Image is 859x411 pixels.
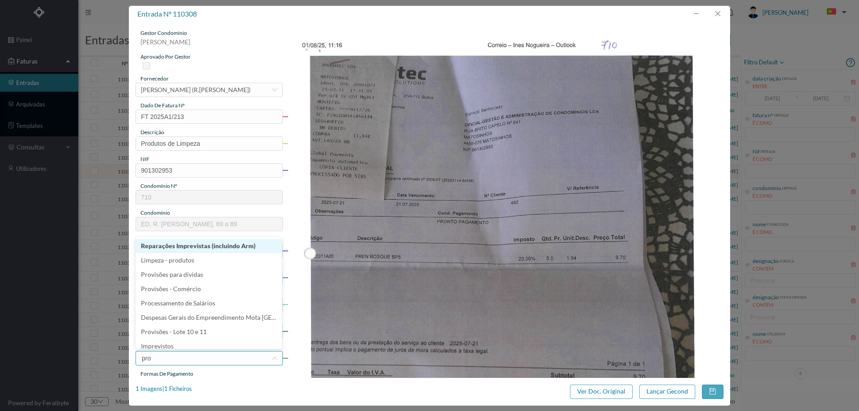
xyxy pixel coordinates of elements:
span: data de vencimento [140,236,188,243]
li: Provisões - Comércio [136,282,282,296]
span: fornecedor [140,75,169,82]
i: icon: down [272,87,277,93]
i: icon: down [272,356,277,361]
li: Processamento de Salários [136,296,282,310]
div: [PERSON_NAME] [136,37,283,53]
li: Despesas Gerais do Empreendimento Mota [GEOGRAPHIC_DATA] [136,310,282,325]
button: Ver Doc. Original [570,385,633,399]
span: aprovado por gestor [140,53,191,60]
span: descrição [140,129,164,136]
span: entrada nº 110308 [137,9,197,18]
button: Lançar Gecond [639,385,695,399]
span: gestor condomínio [140,30,187,36]
li: Reparações Imprevistas (incluindo Arm) [136,239,282,253]
div: 1 Imagens | 1 Ficheiros [136,385,192,394]
li: Limpeza - produtos [136,253,282,267]
span: rubrica [140,343,159,350]
span: Formas de Pagamento [140,370,193,377]
button: PT [820,5,850,19]
span: NIF [140,156,149,162]
div: Isaura Rodrigues (R.Cândida de Sá Albergaria) [141,83,251,97]
span: condomínio nº [140,182,177,189]
li: Provisões para dividas [136,267,282,282]
span: dado de fatura nº [140,102,185,109]
li: Imprevistos [136,339,282,353]
span: condomínio [140,209,170,216]
li: Provisões - Lote 10 e 11 [136,325,282,339]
